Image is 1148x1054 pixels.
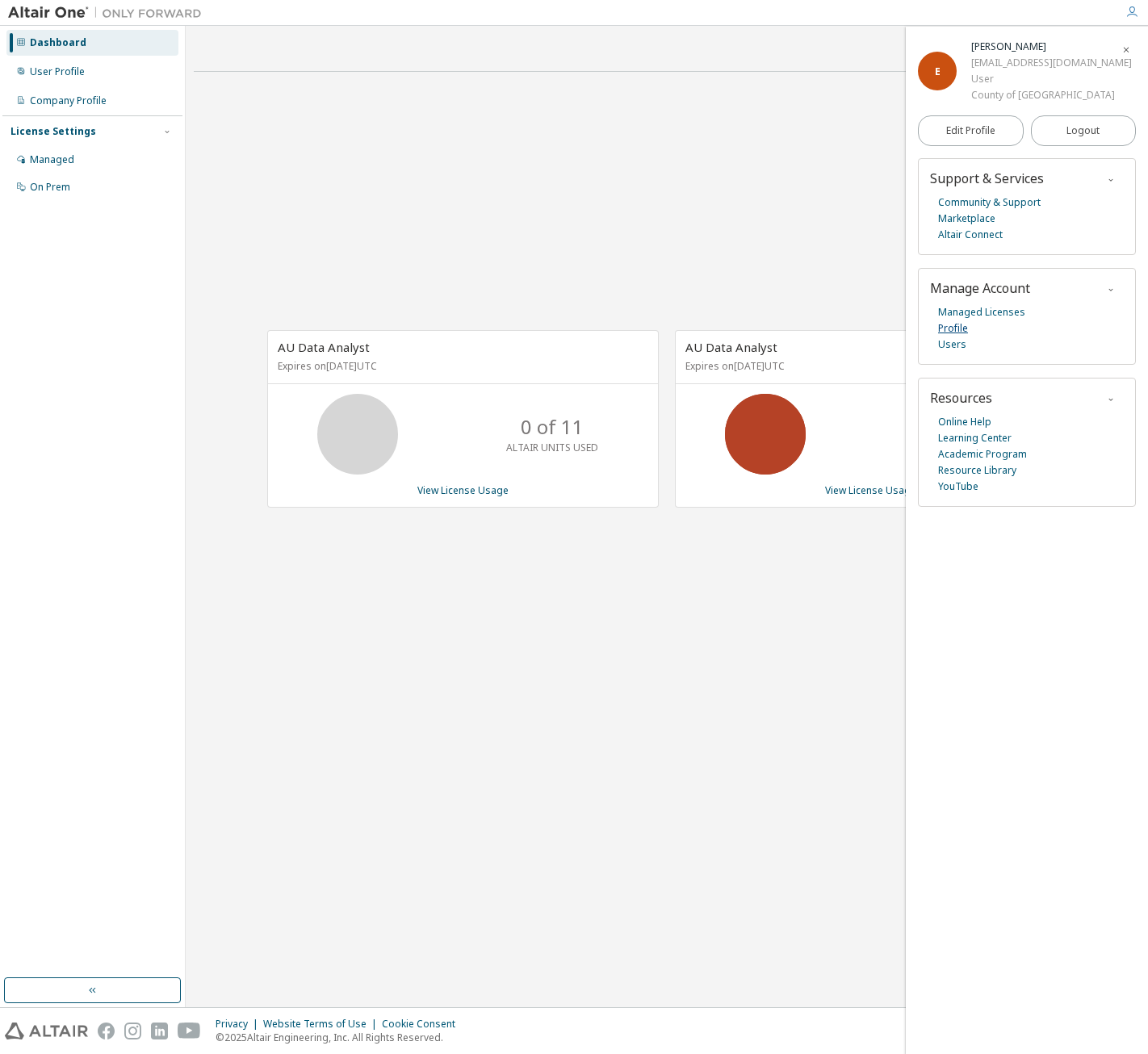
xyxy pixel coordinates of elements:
[930,389,992,407] span: Resources
[30,36,86,49] div: Dashboard
[971,39,1132,55] div: Elliot Han
[216,1031,465,1044] p: © 2025 Altair Engineering, Inc. All Rights Reserved.
[971,55,1132,71] div: [EMAIL_ADDRESS][DOMAIN_NAME]
[521,413,584,441] p: 0 of 11
[506,441,598,454] p: ALTAIR UNITS USED
[151,1023,168,1039] img: linkedin.svg
[930,279,1030,297] span: Manage Account
[930,169,1044,187] span: Support & Services
[278,359,644,373] p: Expires on [DATE] UTC
[216,1018,263,1031] div: Privacy
[8,5,210,21] img: Altair One
[10,125,96,138] div: License Settings
[30,181,70,194] div: On Prem
[938,194,1041,211] a: Community & Support
[124,1023,141,1039] img: instagram.svg
[178,1023,201,1039] img: youtube.svg
[938,320,968,337] a: Profile
[938,462,1016,479] a: Resource Library
[278,339,370,355] span: AU Data Analyst
[935,65,941,78] span: E
[938,414,991,430] a: Online Help
[98,1023,115,1039] img: facebook.svg
[938,430,1012,446] a: Learning Center
[938,337,966,353] a: Users
[971,71,1132,87] div: User
[938,446,1027,462] a: Academic Program
[685,359,1052,373] p: Expires on [DATE] UTC
[938,304,1025,320] a: Managed Licenses
[1066,123,1100,139] span: Logout
[971,87,1132,103] div: County of [GEOGRAPHIC_DATA]
[825,483,916,497] a: View License Usage
[30,94,107,107] div: Company Profile
[5,1023,88,1039] img: altair_logo.svg
[263,1018,382,1031] div: Website Terms of Use
[30,65,85,78] div: User Profile
[918,115,1024,146] a: Edit Profile
[382,1018,465,1031] div: Cookie Consent
[938,227,1003,243] a: Altair Connect
[1031,115,1137,146] button: Logout
[685,339,777,355] span: AU Data Analyst
[938,211,995,227] a: Marketplace
[417,483,509,497] a: View License Usage
[938,479,978,495] a: YouTube
[946,124,995,137] span: Edit Profile
[30,153,74,166] div: Managed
